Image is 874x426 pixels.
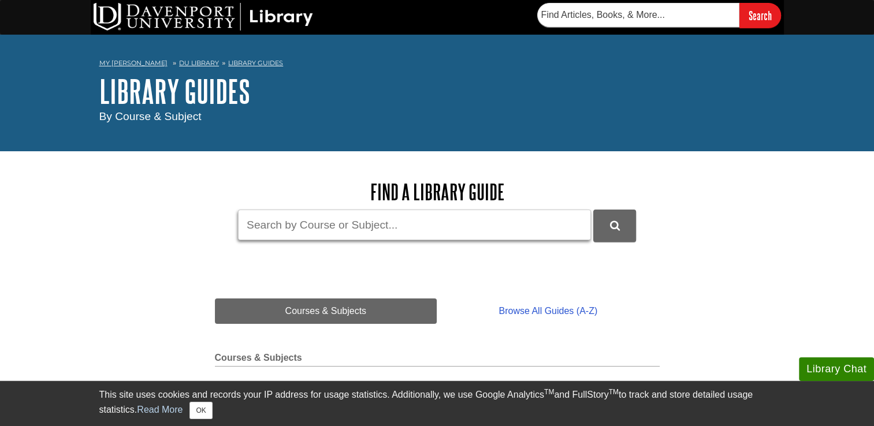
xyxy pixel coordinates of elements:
sup: TM [609,388,619,396]
form: Searches DU Library's articles, books, and more [537,3,781,28]
img: DU Library [94,3,313,31]
nav: breadcrumb [99,55,775,74]
div: By Course & Subject [99,109,775,125]
input: Find Articles, Books, & More... [537,3,739,27]
h2: Courses & Subjects [215,353,660,367]
input: Search [739,3,781,28]
button: Close [189,402,212,419]
input: Search by Course or Subject... [238,210,591,240]
a: DU Library [179,59,219,67]
a: Library Guides [228,59,283,67]
h2: Find a Library Guide [215,180,660,204]
a: Read More [137,405,183,414]
a: Browse All Guides (A-Z) [437,298,659,324]
div: This site uses cookies and records your IP address for usage statistics. Additionally, we use Goo... [99,388,775,419]
button: DU Library Guides Search [593,210,636,241]
sup: TM [544,388,554,396]
a: My [PERSON_NAME] [99,58,168,68]
i: Search Library Guides [610,221,620,231]
a: Courses & Subjects [215,298,437,324]
h1: Library Guides [99,74,775,109]
button: Library Chat [799,357,874,381]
